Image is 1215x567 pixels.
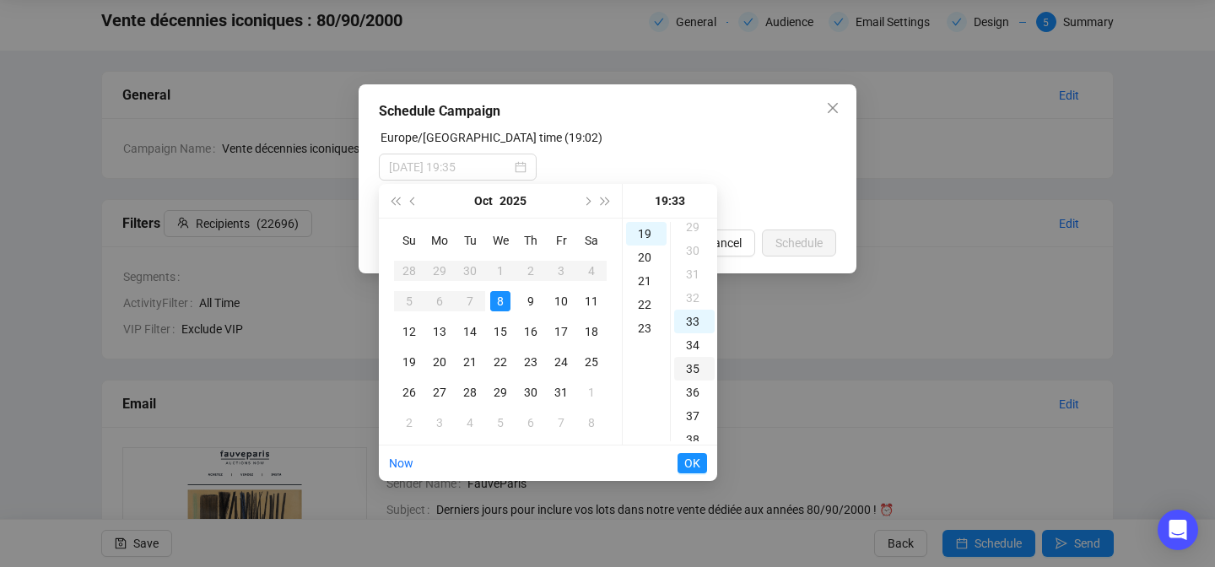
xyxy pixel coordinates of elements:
[424,256,455,286] td: 2025-09-29
[394,286,424,316] td: 2025-10-05
[394,225,424,256] th: Su
[516,347,546,377] td: 2025-10-23
[399,291,419,311] div: 5
[485,347,516,377] td: 2025-10-22
[460,352,480,372] div: 21
[674,262,715,286] div: 31
[386,184,404,218] button: Last year (Control + left)
[424,377,455,408] td: 2025-10-27
[674,215,715,239] div: 29
[684,447,700,479] span: OK
[516,316,546,347] td: 2025-10-16
[576,225,607,256] th: Sa
[597,184,615,218] button: Next year (Control + right)
[399,321,419,342] div: 12
[485,316,516,347] td: 2025-10-15
[516,377,546,408] td: 2025-10-30
[455,225,485,256] th: Tu
[389,456,413,470] a: Now
[626,316,667,340] div: 23
[516,286,546,316] td: 2025-10-09
[399,261,419,281] div: 28
[424,316,455,347] td: 2025-10-13
[706,234,742,252] span: Cancel
[394,347,424,377] td: 2025-10-19
[678,453,707,473] button: OK
[490,352,510,372] div: 22
[546,408,576,438] td: 2025-11-07
[429,382,450,402] div: 27
[490,261,510,281] div: 1
[379,101,836,121] div: Schedule Campaign
[674,404,715,428] div: 37
[551,321,571,342] div: 17
[460,291,480,311] div: 7
[674,310,715,333] div: 33
[521,352,541,372] div: 23
[521,413,541,433] div: 6
[693,229,755,256] button: Cancel
[521,321,541,342] div: 16
[581,261,602,281] div: 4
[424,286,455,316] td: 2025-10-06
[629,184,710,218] div: 19:33
[551,382,571,402] div: 31
[485,377,516,408] td: 2025-10-29
[551,413,571,433] div: 7
[485,286,516,316] td: 2025-10-08
[460,321,480,342] div: 14
[819,94,846,121] button: Close
[455,286,485,316] td: 2025-10-07
[490,413,510,433] div: 5
[521,382,541,402] div: 30
[576,347,607,377] td: 2025-10-25
[490,291,510,311] div: 8
[394,408,424,438] td: 2025-11-02
[674,428,715,451] div: 38
[429,261,450,281] div: 29
[404,184,423,218] button: Previous month (PageUp)
[546,286,576,316] td: 2025-10-10
[499,184,526,218] button: Choose a year
[1158,510,1198,550] div: Open Intercom Messenger
[674,286,715,310] div: 32
[394,316,424,347] td: 2025-10-12
[546,225,576,256] th: Fr
[485,256,516,286] td: 2025-10-01
[455,377,485,408] td: 2025-10-28
[460,413,480,433] div: 4
[516,408,546,438] td: 2025-11-06
[516,256,546,286] td: 2025-10-02
[626,293,667,316] div: 22
[424,347,455,377] td: 2025-10-20
[546,377,576,408] td: 2025-10-31
[576,377,607,408] td: 2025-11-01
[399,382,419,402] div: 26
[674,381,715,404] div: 36
[429,352,450,372] div: 20
[581,382,602,402] div: 1
[521,291,541,311] div: 9
[389,158,511,176] input: Select date
[581,352,602,372] div: 25
[424,408,455,438] td: 2025-11-03
[455,347,485,377] td: 2025-10-21
[546,316,576,347] td: 2025-10-17
[490,382,510,402] div: 29
[460,261,480,281] div: 30
[516,225,546,256] th: Th
[399,352,419,372] div: 19
[490,321,510,342] div: 15
[577,184,596,218] button: Next month (PageDown)
[455,256,485,286] td: 2025-09-30
[474,184,493,218] button: Choose a month
[551,261,571,281] div: 3
[581,413,602,433] div: 8
[762,229,836,256] button: Schedule
[455,408,485,438] td: 2025-11-04
[424,225,455,256] th: Mo
[546,347,576,377] td: 2025-10-24
[626,269,667,293] div: 21
[551,352,571,372] div: 24
[674,333,715,357] div: 34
